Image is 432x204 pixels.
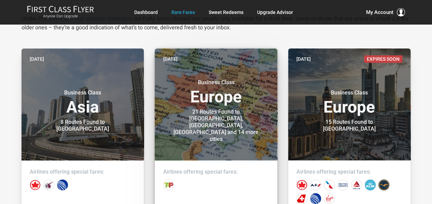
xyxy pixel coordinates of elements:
div: 21 Routes Found to [GEOGRAPHIC_DATA], [GEOGRAPHIC_DATA], [GEOGRAPHIC_DATA] and 14 more cities [173,108,259,143]
a: Dashboard [134,6,158,18]
div: 8 Routes Found to [GEOGRAPHIC_DATA] [40,119,125,132]
div: 15 Routes Found to [GEOGRAPHIC_DATA] [307,119,392,132]
div: Air France [310,179,321,190]
div: British Airways [337,179,348,190]
div: American Airlines [324,179,335,190]
div: Virgin Atlantic [324,193,335,204]
div: Air Canada [296,179,307,190]
div: TAP Portugal [163,179,174,190]
div: KLM [365,179,376,190]
span: My Account [366,8,393,16]
h4: Airlines offering special fares: [163,169,269,175]
time: [DATE] [30,55,44,63]
a: Upgrade Advisor [257,6,293,18]
a: First Class FlyerAnyone Can Upgrade [27,5,94,19]
a: Sweet Redeems [209,6,243,18]
div: United [57,179,68,190]
h3: Europe [296,89,402,115]
h4: Airlines offering special fares: [30,169,136,175]
time: [DATE] [163,55,177,63]
small: Anyone Can Upgrade [27,14,94,19]
h3: Asia [30,89,136,115]
div: Delta Airlines [351,179,362,190]
h4: Airlines offering special fares: [296,169,402,175]
small: Business Class [173,79,259,86]
div: United [310,193,321,204]
div: Air Canada [30,179,41,190]
div: Swiss [296,193,307,204]
div: Lufthansa [378,179,389,190]
small: Business Class [40,89,125,96]
time: [DATE] [296,55,311,63]
div: Qatar [43,179,54,190]
button: My Account [366,8,405,16]
img: First Class Flyer [27,5,94,13]
a: Rare Fares [171,6,195,18]
small: Business Class [307,89,392,96]
span: Expires Soon [364,55,402,63]
h3: Europe [163,79,269,105]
